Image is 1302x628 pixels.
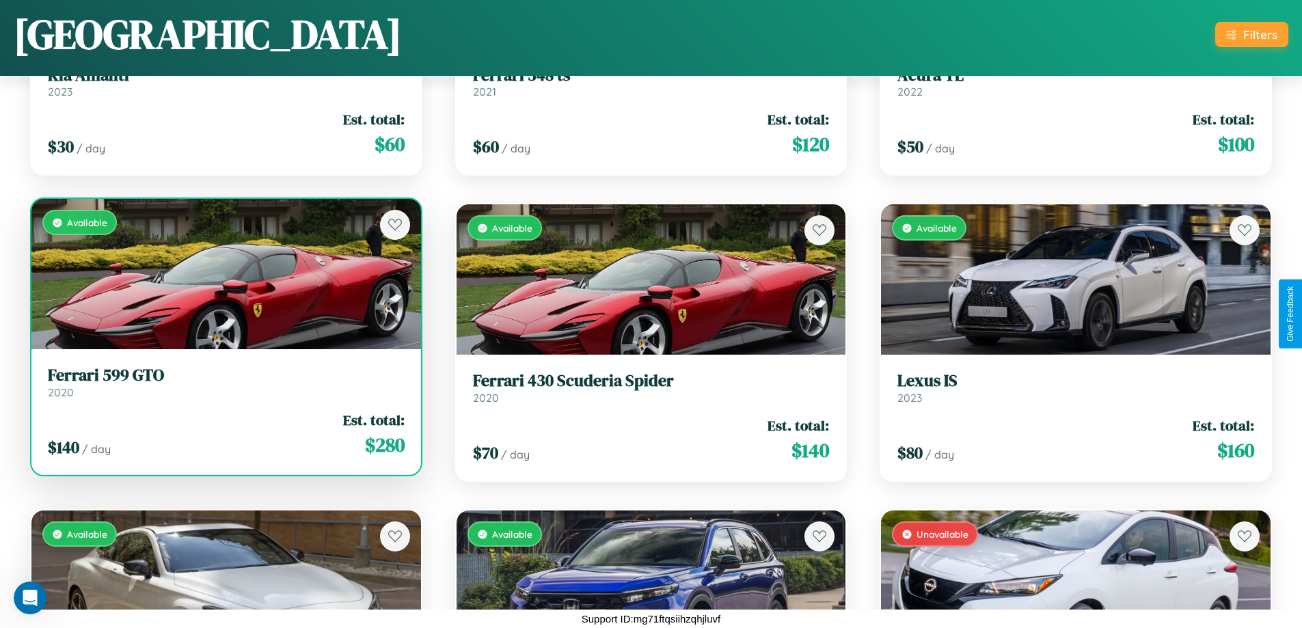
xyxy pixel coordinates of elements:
[501,448,530,461] span: / day
[473,391,499,405] span: 2020
[48,85,72,98] span: 2023
[897,441,923,464] span: $ 80
[1193,109,1254,129] span: Est. total:
[48,66,405,99] a: Kia Amanti2023
[492,222,532,234] span: Available
[473,441,498,464] span: $ 70
[1243,27,1277,42] div: Filters
[582,610,720,628] p: Support ID: mg71ftqsiihzqhjluvf
[1215,22,1288,47] button: Filters
[48,135,74,158] span: $ 30
[48,366,405,399] a: Ferrari 599 GTO2020
[375,131,405,158] span: $ 60
[473,85,496,98] span: 2021
[1217,437,1254,464] span: $ 160
[77,141,105,155] span: / day
[1218,131,1254,158] span: $ 100
[473,135,499,158] span: $ 60
[473,66,830,99] a: Ferrari 348 ts2021
[14,582,46,614] iframe: Intercom live chat
[897,391,922,405] span: 2023
[48,366,405,385] h3: Ferrari 599 GTO
[365,431,405,459] span: $ 280
[502,141,530,155] span: / day
[917,528,968,540] span: Unavailable
[14,6,402,62] h1: [GEOGRAPHIC_DATA]
[792,131,829,158] span: $ 120
[492,528,532,540] span: Available
[48,436,79,459] span: $ 140
[343,410,405,430] span: Est. total:
[1286,286,1295,342] div: Give Feedback
[473,371,830,405] a: Ferrari 430 Scuderia Spider2020
[473,371,830,391] h3: Ferrari 430 Scuderia Spider
[343,109,405,129] span: Est. total:
[48,385,74,399] span: 2020
[925,448,954,461] span: / day
[926,141,955,155] span: / day
[897,371,1254,405] a: Lexus IS2023
[768,415,829,435] span: Est. total:
[897,371,1254,391] h3: Lexus IS
[768,109,829,129] span: Est. total:
[67,528,107,540] span: Available
[897,85,923,98] span: 2022
[897,66,1254,99] a: Acura TL2022
[82,442,111,456] span: / day
[897,135,923,158] span: $ 50
[67,217,107,228] span: Available
[917,222,957,234] span: Available
[791,437,829,464] span: $ 140
[1193,415,1254,435] span: Est. total:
